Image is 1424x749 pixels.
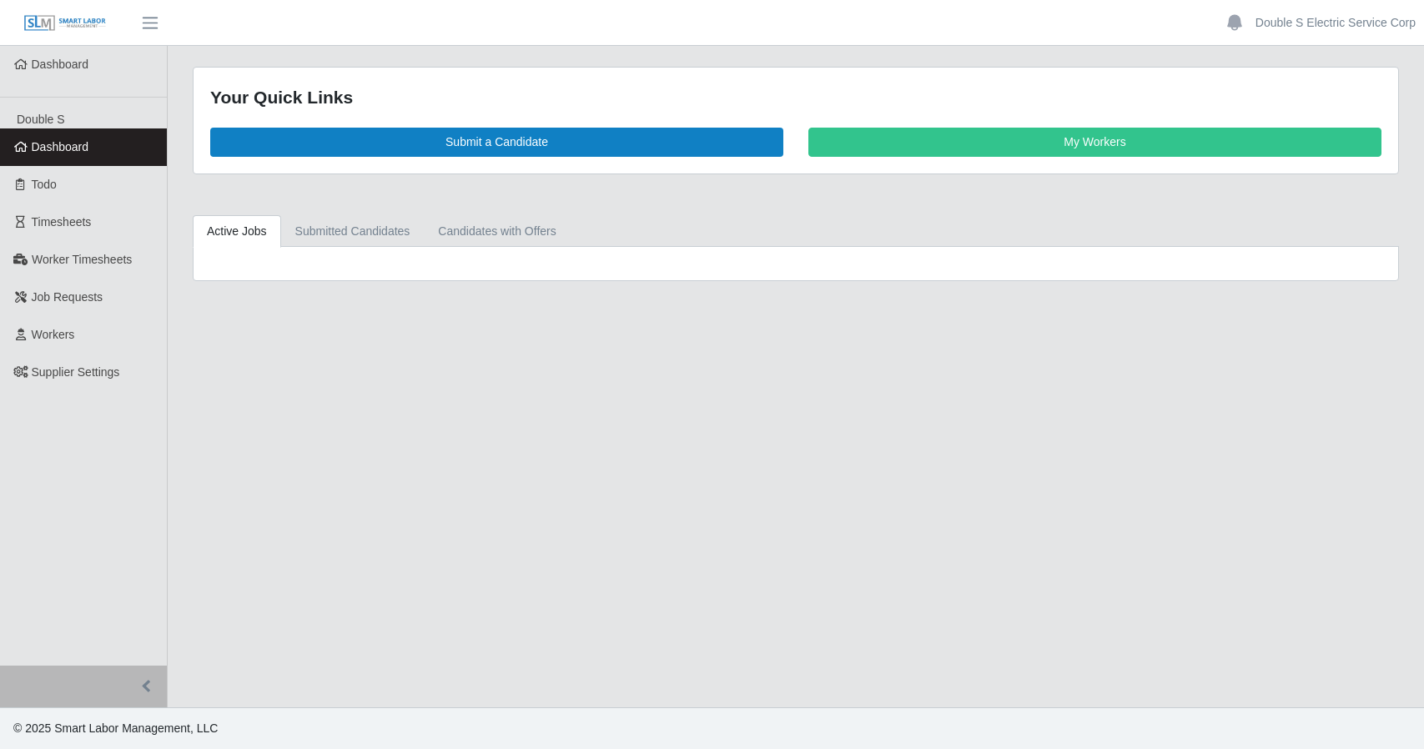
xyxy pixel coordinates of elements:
[808,128,1381,157] a: My Workers
[210,84,1381,111] div: Your Quick Links
[13,721,218,735] span: © 2025 Smart Labor Management, LLC
[32,140,89,153] span: Dashboard
[210,128,783,157] a: Submit a Candidate
[32,215,92,229] span: Timesheets
[32,290,103,304] span: Job Requests
[32,253,132,266] span: Worker Timesheets
[17,113,65,126] span: Double S
[32,328,75,341] span: Workers
[23,14,107,33] img: SLM Logo
[424,215,570,248] a: Candidates with Offers
[32,365,120,379] span: Supplier Settings
[32,178,57,191] span: Todo
[193,215,281,248] a: Active Jobs
[1255,14,1416,32] a: Double S Electric Service Corp
[32,58,89,71] span: Dashboard
[281,215,425,248] a: Submitted Candidates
